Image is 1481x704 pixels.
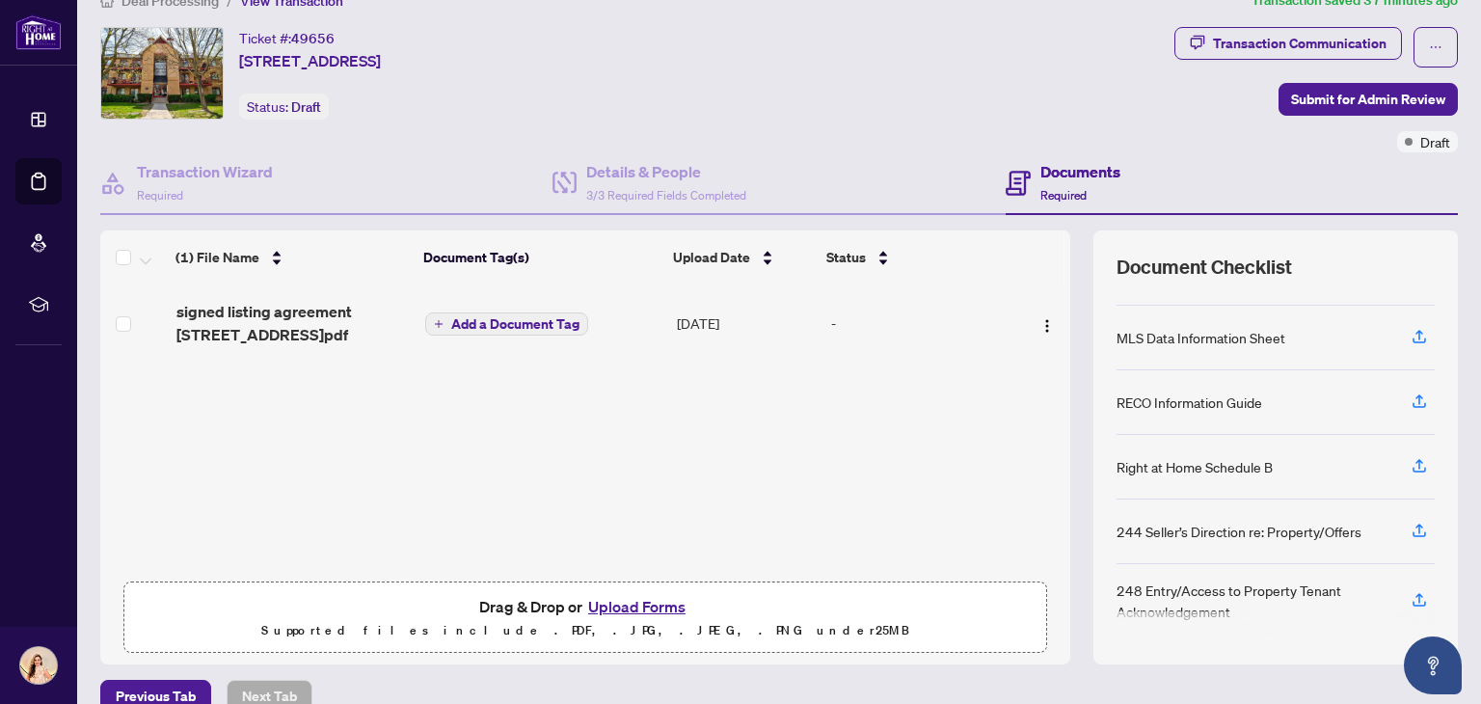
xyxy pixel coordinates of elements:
[819,230,1010,284] th: Status
[673,247,750,268] span: Upload Date
[1174,27,1402,60] button: Transaction Communication
[831,312,1009,334] div: -
[1032,308,1063,338] button: Logo
[451,317,579,331] span: Add a Document Tag
[124,582,1046,654] span: Drag & Drop orUpload FormsSupported files include .PDF, .JPG, .JPEG, .PNG under25MB
[137,188,183,203] span: Required
[137,160,273,183] h4: Transaction Wizard
[826,247,866,268] span: Status
[1429,41,1442,54] span: ellipsis
[669,284,823,362] td: [DATE]
[239,49,381,72] span: [STREET_ADDRESS]
[1291,84,1445,115] span: Submit for Admin Review
[1040,160,1120,183] h4: Documents
[291,98,321,116] span: Draft
[239,27,335,49] div: Ticket #:
[1117,254,1292,281] span: Document Checklist
[425,312,588,336] button: Add a Document Tag
[416,230,665,284] th: Document Tag(s)
[425,311,588,337] button: Add a Document Tag
[175,247,259,268] span: (1) File Name
[1404,636,1462,694] button: Open asap
[1039,318,1055,334] img: Logo
[1040,188,1087,203] span: Required
[136,619,1035,642] p: Supported files include .PDF, .JPG, .JPEG, .PNG under 25 MB
[20,647,57,684] img: Profile Icon
[1117,580,1388,622] div: 248 Entry/Access to Property Tenant Acknowledgement
[1420,131,1450,152] span: Draft
[176,300,411,346] span: signed listing agreement [STREET_ADDRESS]pdf
[479,594,691,619] span: Drag & Drop or
[665,230,819,284] th: Upload Date
[434,319,444,329] span: plus
[15,14,62,50] img: logo
[586,188,746,203] span: 3/3 Required Fields Completed
[582,594,691,619] button: Upload Forms
[586,160,746,183] h4: Details & People
[1117,392,1262,413] div: RECO Information Guide
[1117,521,1361,542] div: 244 Seller’s Direction re: Property/Offers
[1279,83,1458,116] button: Submit for Admin Review
[1117,456,1273,477] div: Right at Home Schedule B
[239,94,329,120] div: Status:
[168,230,416,284] th: (1) File Name
[101,28,223,119] img: IMG-W12356453_1.jpg
[291,30,335,47] span: 49656
[1117,327,1285,348] div: MLS Data Information Sheet
[1213,28,1387,59] div: Transaction Communication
